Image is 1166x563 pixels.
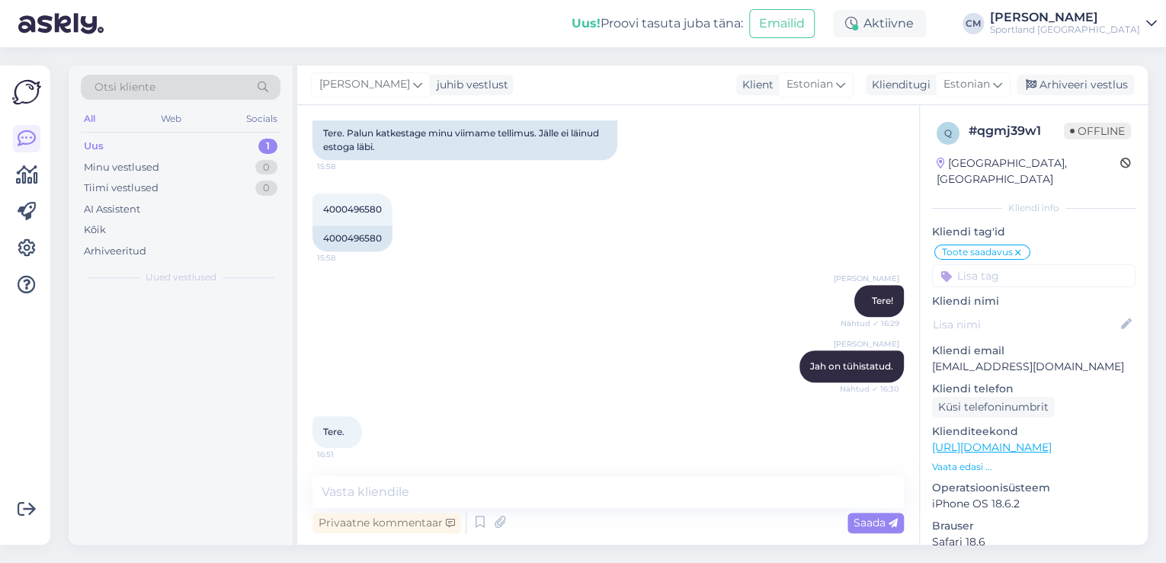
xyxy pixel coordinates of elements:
div: Küsi telefoninumbrit [932,397,1055,417]
div: Sportland [GEOGRAPHIC_DATA] [990,24,1140,36]
p: Kliendi telefon [932,381,1136,397]
b: Uus! [572,16,601,30]
div: Tere. Palun katkestage minu viimame tellimus. Jälle ei läinud estoga läbi. [312,120,617,160]
p: Kliendi email [932,343,1136,359]
span: 15:58 [317,252,374,264]
p: [EMAIL_ADDRESS][DOMAIN_NAME] [932,359,1136,375]
span: Estonian [786,76,833,93]
span: Toote saadavus [942,248,1013,257]
span: [PERSON_NAME] [834,338,899,350]
div: Web [158,109,184,129]
div: 0 [255,181,277,196]
span: Uued vestlused [146,270,216,284]
div: Uus [84,139,104,154]
span: Saada [854,516,898,529]
div: 1 [258,139,277,154]
span: [PERSON_NAME] [834,273,899,284]
button: Emailid [749,9,815,38]
p: Vaata edasi ... [932,460,1136,474]
span: Otsi kliente [94,79,155,95]
div: Minu vestlused [84,160,159,175]
div: Tiimi vestlused [84,181,159,196]
input: Lisa tag [932,264,1136,287]
div: 0 [255,160,277,175]
span: Nähtud ✓ 16:30 [840,383,899,395]
a: [URL][DOMAIN_NAME] [932,440,1052,454]
p: Kliendi tag'id [932,224,1136,240]
div: Klienditugi [866,77,931,93]
div: Proovi tasuta juba täna: [572,14,743,33]
span: 4000496580 [323,203,382,215]
div: 4000496580 [312,226,392,251]
span: Offline [1064,123,1131,139]
div: juhib vestlust [431,77,508,93]
img: Askly Logo [12,78,41,107]
p: Klienditeekond [932,424,1136,440]
div: Kõik [84,222,106,238]
div: Aktiivne [833,10,926,37]
div: AI Assistent [84,202,140,217]
p: Brauser [932,518,1136,534]
div: # qgmj39w1 [969,122,1064,140]
p: Safari 18.6 [932,534,1136,550]
div: Socials [243,109,280,129]
div: Klient [736,77,774,93]
div: [PERSON_NAME] [990,11,1140,24]
div: Kliendi info [932,201,1136,215]
input: Lisa nimi [933,316,1118,333]
p: iPhone OS 18.6.2 [932,496,1136,512]
p: Operatsioonisüsteem [932,480,1136,496]
span: Jah on tühistatud. [810,360,893,372]
div: Privaatne kommentaar [312,513,461,533]
span: Tere! [872,295,893,306]
div: Arhiveeritud [84,244,146,259]
span: Nähtud ✓ 16:29 [841,318,899,329]
a: [PERSON_NAME]Sportland [GEOGRAPHIC_DATA] [990,11,1157,36]
span: q [944,127,952,139]
div: All [81,109,98,129]
span: 16:51 [317,449,374,460]
span: Estonian [943,76,990,93]
div: CM [963,13,984,34]
span: 15:58 [317,161,374,172]
span: Tere. [323,426,344,437]
span: [PERSON_NAME] [319,76,410,93]
div: Arhiveeri vestlus [1017,75,1134,95]
p: Kliendi nimi [932,293,1136,309]
div: [GEOGRAPHIC_DATA], [GEOGRAPHIC_DATA] [937,155,1120,187]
